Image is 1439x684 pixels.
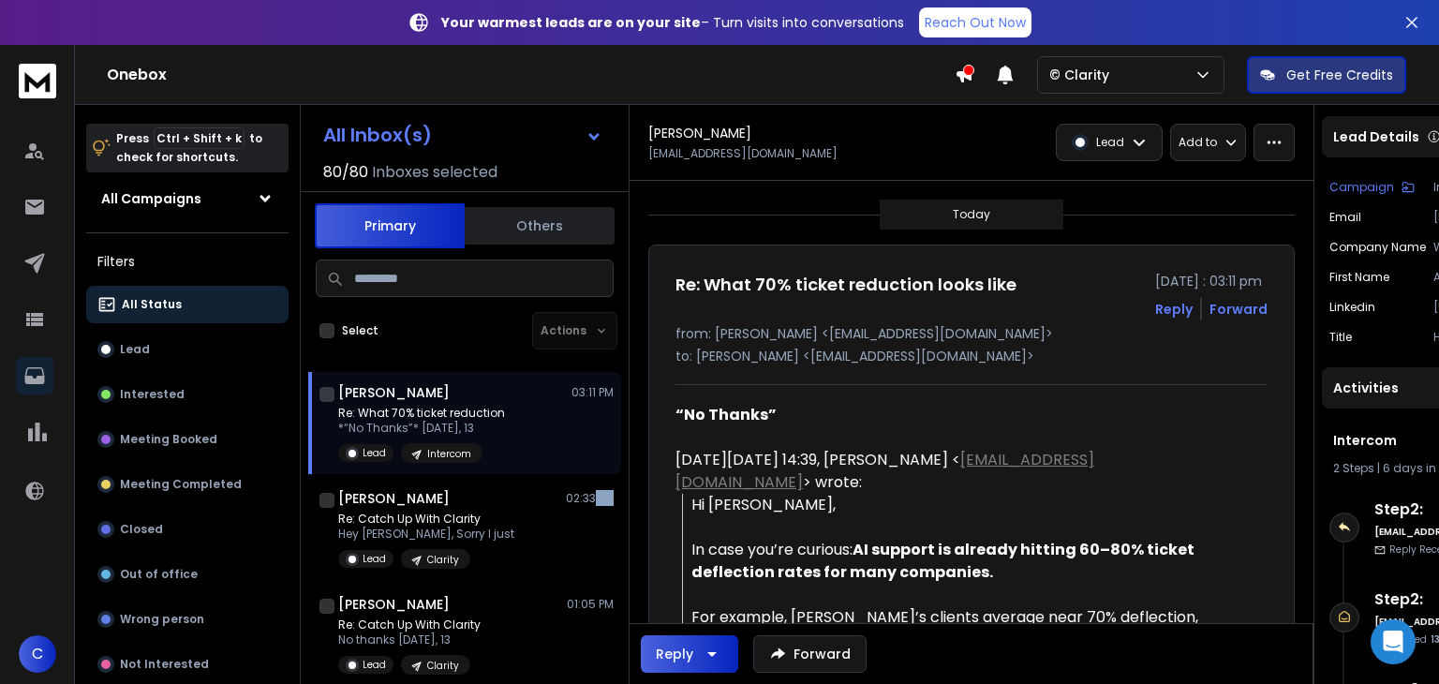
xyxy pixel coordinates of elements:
button: Primary [315,203,465,248]
p: Wrong person [120,612,204,627]
p: Meeting Booked [120,432,217,447]
p: from: [PERSON_NAME] <[EMAIL_ADDRESS][DOMAIN_NAME]> [675,324,1268,343]
h1: All Inbox(s) [323,126,432,144]
p: Re: Catch Up With Clarity [338,617,481,632]
button: Meeting Booked [86,421,289,458]
p: – Turn visits into conversations [441,13,904,32]
h1: [PERSON_NAME] [338,489,450,508]
p: All Status [122,297,182,312]
p: [EMAIL_ADDRESS][DOMAIN_NAME] [648,146,838,161]
p: Not Interested [120,657,209,672]
p: Campaign [1329,180,1394,195]
p: Company Name [1329,240,1426,255]
p: Lead Details [1333,127,1419,146]
img: logo [19,64,56,98]
p: Today [953,207,990,222]
button: Reply [1155,300,1193,319]
h3: Inboxes selected [372,161,497,184]
p: Lead [363,552,386,566]
button: Others [465,205,615,246]
button: Reply [641,635,738,673]
p: [DATE] : 03:11 pm [1155,272,1268,290]
p: © Clarity [1049,66,1117,84]
button: Get Free Credits [1247,56,1406,94]
p: Press to check for shortcuts. [116,129,262,167]
div: In case you’re curious: [691,516,1223,584]
strong: “No Thanks” [675,404,777,425]
p: to: [PERSON_NAME] <[EMAIL_ADDRESS][DOMAIN_NAME]> [675,347,1268,365]
h1: [PERSON_NAME] [338,595,450,614]
button: Campaign [1329,180,1415,195]
p: *“No Thanks”* [DATE], 13 [338,421,505,436]
div: [DATE][DATE] 14:39, [PERSON_NAME] < > wrote: [675,449,1223,494]
p: Re: Catch Up With Clarity [338,512,514,527]
p: Hey [PERSON_NAME], Sorry I just [338,527,514,542]
p: linkedin [1329,300,1375,315]
div: Open Intercom Messenger [1371,619,1416,664]
button: Closed [86,511,289,548]
p: 02:33 PM [566,491,614,506]
button: Meeting Completed [86,466,289,503]
div: Hi [PERSON_NAME], [691,494,1223,516]
p: Closed [120,522,163,537]
div: Forward [1209,300,1268,319]
button: Out of office [86,556,289,593]
a: [EMAIL_ADDRESS][DOMAIN_NAME] [675,449,1094,493]
p: 01:05 PM [567,597,614,612]
h3: Filters [86,248,289,275]
button: Forward [753,635,867,673]
p: Re: What 70% ticket reduction [338,406,505,421]
div: Reply [656,645,693,663]
button: All Inbox(s) [308,116,617,154]
strong: AI support is already hitting 60–80% ticket deflection rates for many companies. [691,539,1197,583]
button: Lead [86,331,289,368]
p: Meeting Completed [120,477,242,492]
button: C [19,635,56,673]
a: Reach Out Now [919,7,1031,37]
p: Get Free Credits [1286,66,1393,84]
p: Reach Out Now [925,13,1026,32]
h1: [PERSON_NAME] [338,383,450,402]
button: Interested [86,376,289,413]
span: 2 Steps [1333,460,1374,476]
h1: All Campaigns [101,189,201,208]
button: Wrong person [86,601,289,638]
p: Email [1329,210,1361,225]
button: All Campaigns [86,180,289,217]
button: Not Interested [86,646,289,683]
p: Clarity [427,553,459,567]
p: Add to [1179,135,1217,150]
p: 03:11 PM [571,385,614,400]
p: No thanks [DATE], 13 [338,632,481,647]
button: All Status [86,286,289,323]
label: Select [342,323,378,338]
p: Intercom [427,447,471,461]
p: Lead [363,446,386,460]
h1: [PERSON_NAME] [648,124,751,142]
span: Ctrl + Shift + k [154,127,245,149]
p: Lead [120,342,150,357]
p: Lead [1096,135,1124,150]
p: Clarity [427,659,459,673]
h1: Onebox [107,64,955,86]
strong: Your warmest leads are on your site [441,13,701,32]
h1: Re: What 70% ticket reduction looks like [675,272,1016,298]
p: First Name [1329,270,1389,285]
p: Out of office [120,567,198,582]
p: Lead [363,658,386,672]
span: 80 / 80 [323,161,368,184]
p: Interested [120,387,185,402]
p: title [1329,330,1352,345]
